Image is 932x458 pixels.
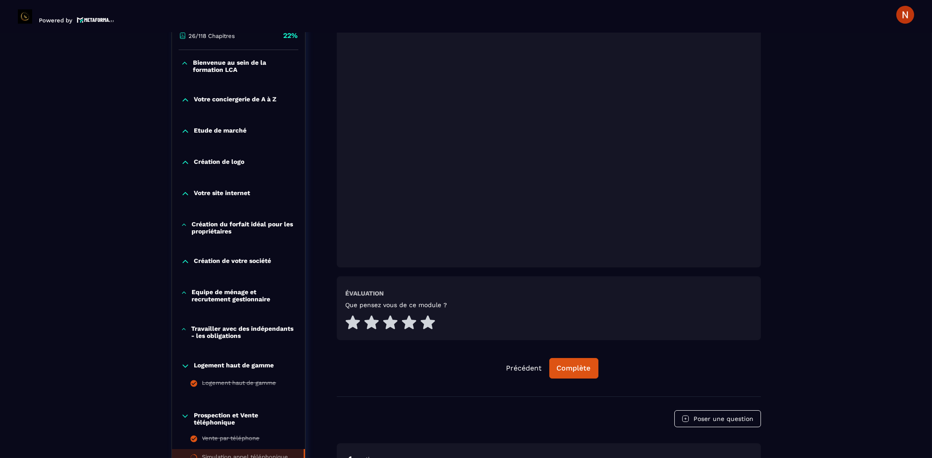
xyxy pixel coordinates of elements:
p: Logement haut de gamme [194,362,274,371]
h6: Évaluation [346,290,384,297]
button: Poser une question [674,410,761,427]
img: logo-branding [18,9,32,24]
p: Votre conciergerie de A à Z [194,96,277,104]
div: Complète [557,364,591,373]
p: Bienvenue au sein de la formation LCA [193,59,296,73]
button: Précédent [499,358,549,378]
p: 22% [284,31,298,41]
p: Equipe de ménage et recrutement gestionnaire [192,288,296,303]
p: Création de votre société [194,257,272,266]
p: Votre site internet [194,189,251,198]
div: Vente par téléphone [202,435,260,445]
div: Logement haut de gamme [202,379,276,389]
p: 26/118 Chapitres [189,33,235,39]
p: Prospection et Vente téléphonique [194,412,296,426]
p: Powered by [39,17,72,24]
button: Complète [549,358,598,379]
h5: Que pensez vous de ce module ? [346,301,447,308]
p: Travailler avec des indépendants - les obligations [191,325,296,339]
p: Etude de marché [194,127,247,136]
p: Création du forfait idéal pour les propriétaires [192,221,296,235]
img: logo [77,16,114,24]
p: Création de logo [194,158,245,167]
